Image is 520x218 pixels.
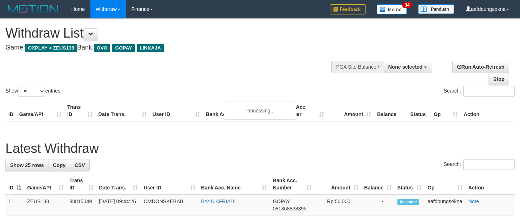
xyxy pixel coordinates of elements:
a: Stop [489,73,509,85]
div: PGA Site Balance / [331,61,383,73]
a: Run Auto-Refresh [452,61,509,73]
h1: Latest Withdraw [5,141,515,156]
th: Date Trans.: activate to sort column ascending [96,174,141,195]
th: Date Trans. [95,101,150,121]
img: Feedback.jpg [330,4,366,14]
th: Balance [374,101,407,121]
span: Copy 081368838395 to clipboard [273,206,306,211]
td: - [361,195,395,215]
th: Op [431,101,461,121]
th: Bank Acc. Number [280,101,327,121]
th: Status: activate to sort column ascending [395,174,425,195]
a: CSV [70,159,90,171]
select: Showentries [18,86,45,97]
td: aafdoungsokna [425,195,465,215]
th: Amount [327,101,374,121]
img: Button%20Memo.svg [377,4,407,14]
td: 88815349 [67,195,96,215]
th: ID [5,101,16,121]
th: Bank Acc. Name [203,101,279,121]
span: OXPLAY > ZEUS138 [25,44,77,52]
span: OVO [94,44,110,52]
th: Balance: activate to sort column ascending [361,174,395,195]
span: None selected [388,64,423,70]
td: Rp 50,000 [314,195,361,215]
span: Copy [53,162,65,168]
img: panduan.png [418,4,454,14]
input: Search: [463,159,515,170]
a: Show 25 rows [5,159,48,171]
td: 1 [5,195,24,215]
td: ZEUS138 [24,195,67,215]
span: GOPAY [273,198,290,204]
th: Bank Acc. Number: activate to sort column ascending [270,174,314,195]
h1: Withdraw List [5,26,340,40]
label: Show entries [5,86,60,97]
th: Op: activate to sort column ascending [425,174,465,195]
span: Show 25 rows [10,162,44,168]
a: BAYU AFRIADI [201,198,235,204]
th: Game/API [16,101,64,121]
div: Processing... [224,102,296,120]
th: Status [407,101,431,121]
th: Action [465,174,515,195]
th: Amount: activate to sort column ascending [314,174,361,195]
span: GOPAY [112,44,135,52]
a: Copy [48,159,70,171]
td: [DATE] 09:44:26 [96,195,141,215]
th: User ID: activate to sort column ascending [141,174,198,195]
td: OMDONSKEBAB [141,195,198,215]
h4: Game: Bank: [5,44,340,51]
th: Action [461,101,515,121]
th: ID: activate to sort column descending [5,174,24,195]
span: 34 [402,2,412,8]
button: None selected [384,61,432,73]
img: MOTION_logo.png [5,4,60,14]
th: Trans ID: activate to sort column ascending [67,174,96,195]
input: Search: [463,86,515,97]
th: Game/API: activate to sort column ascending [24,174,67,195]
label: Search: [444,159,515,170]
a: Note [468,198,479,204]
span: CSV [74,162,85,168]
span: LINKAJA [137,44,164,52]
th: Trans ID [64,101,95,121]
label: Search: [444,86,515,97]
span: Accepted [397,199,419,205]
th: User ID [150,101,203,121]
th: Bank Acc. Name: activate to sort column ascending [198,174,270,195]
